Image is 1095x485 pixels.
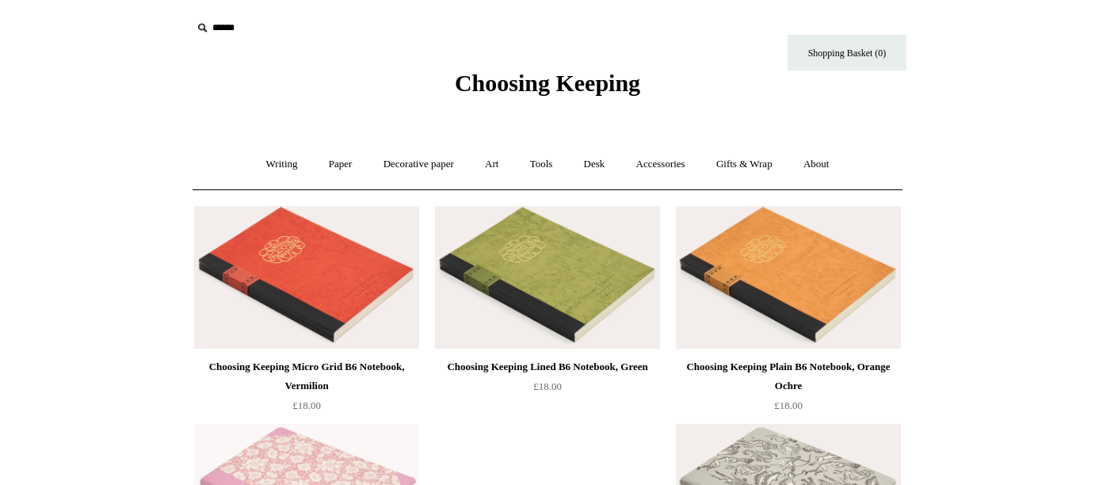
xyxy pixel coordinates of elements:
[622,143,700,185] a: Accessories
[471,143,513,185] a: Art
[533,380,562,392] span: £18.00
[439,357,656,376] div: Choosing Keeping Lined B6 Notebook, Green
[680,357,897,395] div: Choosing Keeping Plain B6 Notebook, Orange Ochre
[570,143,620,185] a: Desk
[676,357,901,422] a: Choosing Keeping Plain B6 Notebook, Orange Ochre £18.00
[676,206,901,349] a: Choosing Keeping Plain B6 Notebook, Orange Ochre Choosing Keeping Plain B6 Notebook, Orange Ochre
[516,143,567,185] a: Tools
[198,357,415,395] div: Choosing Keeping Micro Grid B6 Notebook, Vermilion
[315,143,367,185] a: Paper
[702,143,787,185] a: Gifts & Wrap
[435,206,660,349] img: Choosing Keeping Lined B6 Notebook, Green
[774,399,803,411] span: £18.00
[369,143,468,185] a: Decorative paper
[788,35,906,71] a: Shopping Basket (0)
[194,206,419,349] a: Choosing Keeping Micro Grid B6 Notebook, Vermilion Choosing Keeping Micro Grid B6 Notebook, Vermi...
[194,357,419,422] a: Choosing Keeping Micro Grid B6 Notebook, Vermilion £18.00
[435,357,660,422] a: Choosing Keeping Lined B6 Notebook, Green £18.00
[789,143,844,185] a: About
[292,399,321,411] span: £18.00
[435,206,660,349] a: Choosing Keeping Lined B6 Notebook, Green Choosing Keeping Lined B6 Notebook, Green
[455,82,640,94] a: Choosing Keeping
[676,206,901,349] img: Choosing Keeping Plain B6 Notebook, Orange Ochre
[455,70,640,96] span: Choosing Keeping
[194,206,419,349] img: Choosing Keeping Micro Grid B6 Notebook, Vermilion
[252,143,312,185] a: Writing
